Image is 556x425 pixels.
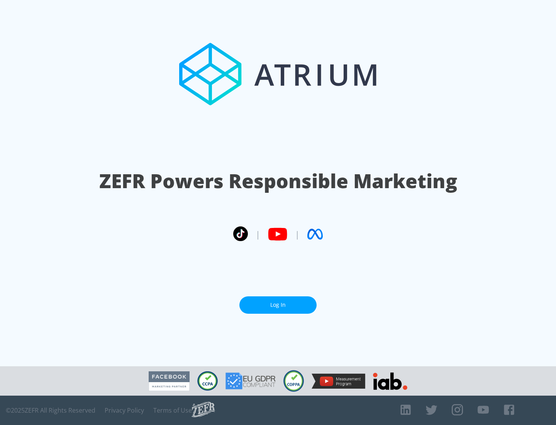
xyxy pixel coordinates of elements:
img: YouTube Measurement Program [312,374,365,389]
a: Privacy Policy [105,406,144,414]
img: GDPR Compliant [225,372,276,389]
img: CCPA Compliant [197,371,218,391]
img: Facebook Marketing Partner [149,371,190,391]
img: IAB [373,372,407,390]
span: © 2025 ZEFR All Rights Reserved [6,406,95,414]
span: | [295,228,300,240]
h1: ZEFR Powers Responsible Marketing [99,168,457,194]
span: | [256,228,260,240]
img: COPPA Compliant [283,370,304,392]
a: Log In [239,296,317,314]
a: Terms of Use [153,406,192,414]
